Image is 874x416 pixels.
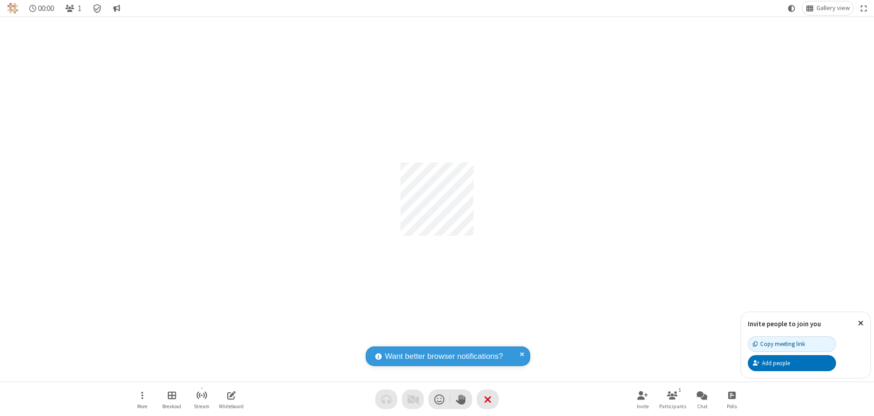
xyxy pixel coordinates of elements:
[816,5,850,12] span: Gallery view
[659,386,686,412] button: Open participant list
[158,386,186,412] button: Manage Breakout Rooms
[450,389,472,409] button: Raise hand
[718,386,746,412] button: Open poll
[219,404,244,409] span: Whiteboard
[748,319,821,328] label: Invite people to join you
[385,351,503,362] span: Want better browser notifications?
[659,404,686,409] span: Participants
[753,340,805,348] div: Copy meeting link
[61,1,85,15] button: Open participant list
[188,386,215,412] button: Start streaming
[128,386,156,412] button: Open menu
[688,386,716,412] button: Open chat
[375,389,397,409] button: Audio problem - check your Internet connection or call by phone
[89,1,106,15] div: Meeting details Encryption enabled
[38,4,54,13] span: 00:00
[784,1,799,15] button: Using system theme
[109,1,124,15] button: Conversation
[857,1,871,15] button: Fullscreen
[802,1,853,15] button: Change layout
[194,404,209,409] span: Stream
[218,386,245,412] button: Open shared whiteboard
[7,3,18,14] img: QA Selenium DO NOT DELETE OR CHANGE
[748,336,836,352] button: Copy meeting link
[428,389,450,409] button: Send a reaction
[727,404,737,409] span: Polls
[26,1,58,15] div: Timer
[629,386,656,412] button: Invite participants (Alt+I)
[748,355,836,371] button: Add people
[402,389,424,409] button: Video
[162,404,181,409] span: Breakout
[137,404,147,409] span: More
[851,312,870,335] button: Close popover
[637,404,649,409] span: Invite
[697,404,708,409] span: Chat
[78,4,81,13] span: 1
[477,389,499,409] button: End or leave meeting
[676,386,684,394] div: 1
